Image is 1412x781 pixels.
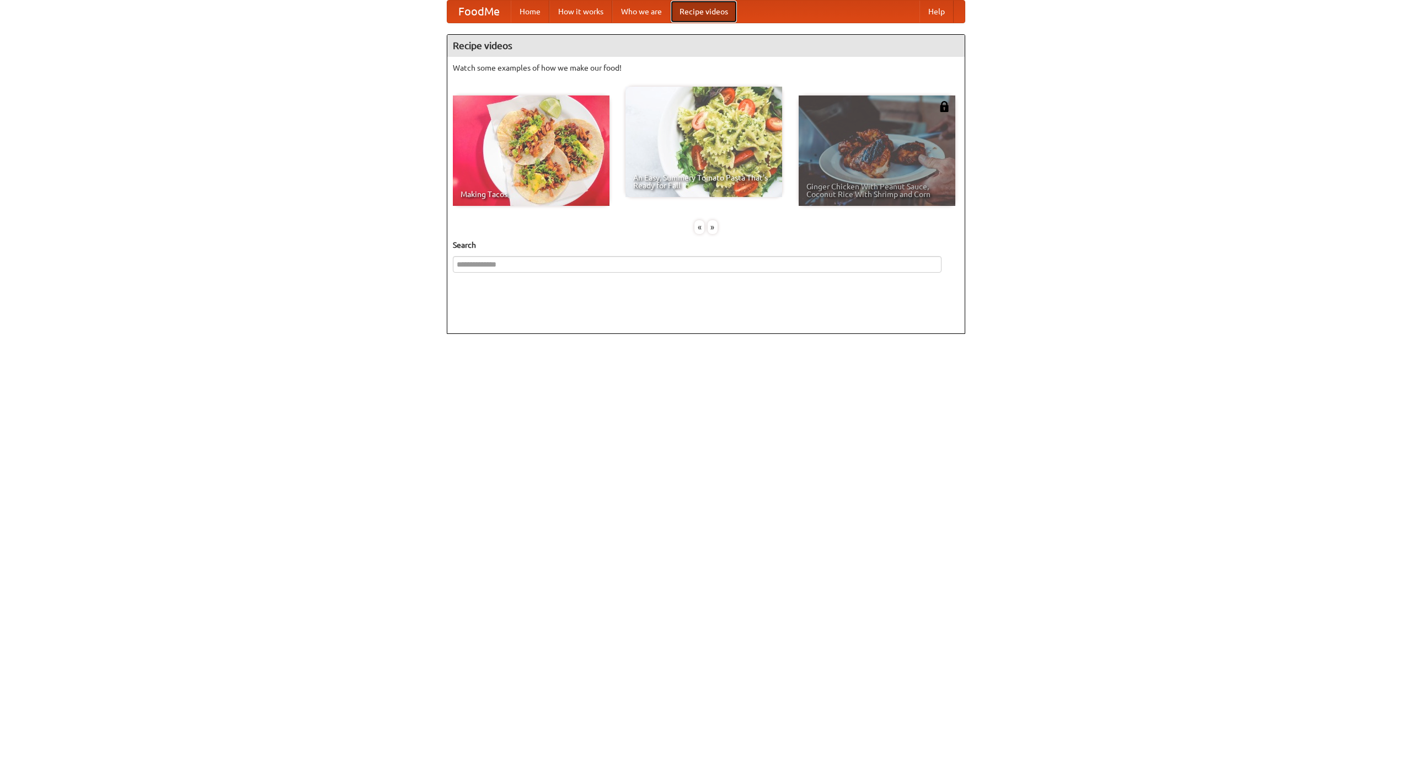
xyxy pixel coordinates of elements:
a: Making Tacos [453,95,609,206]
a: Home [511,1,549,23]
a: Recipe videos [671,1,737,23]
a: Help [919,1,954,23]
h4: Recipe videos [447,35,965,57]
span: Making Tacos [461,190,602,198]
h5: Search [453,240,959,251]
div: » [708,220,718,234]
a: How it works [549,1,612,23]
a: FoodMe [447,1,511,23]
span: An Easy, Summery Tomato Pasta That's Ready for Fall [633,174,774,189]
a: Who we are [612,1,671,23]
img: 483408.png [939,101,950,112]
div: « [694,220,704,234]
a: An Easy, Summery Tomato Pasta That's Ready for Fall [625,87,782,197]
p: Watch some examples of how we make our food! [453,62,959,73]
